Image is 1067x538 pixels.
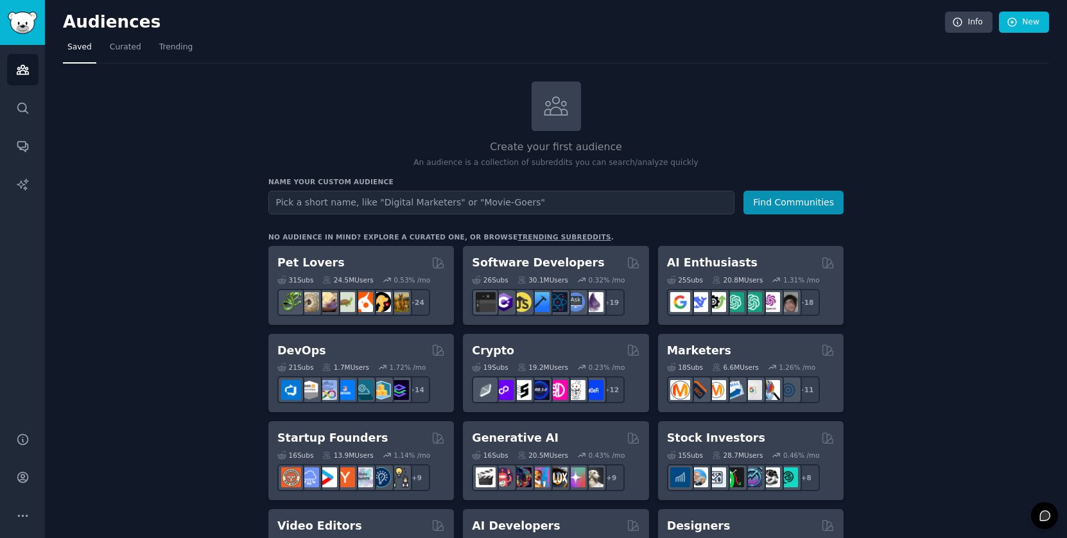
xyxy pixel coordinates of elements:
[371,467,391,487] img: Entrepreneurship
[67,42,92,53] span: Saved
[566,380,586,400] img: CryptoNews
[476,467,496,487] img: aivideo
[268,157,844,169] p: An audience is a collection of subreddits you can search/analyze quickly
[299,292,319,312] img: ballpython
[667,518,731,534] h2: Designers
[724,380,744,400] img: Emailmarketing
[277,343,326,359] h2: DevOps
[268,232,614,241] div: No audience in mind? Explore a curated one, or browse .
[268,191,734,214] input: Pick a short name, like "Digital Marketers" or "Movie-Goers"
[317,380,337,400] img: Docker_DevOps
[268,177,844,186] h3: Name your custom audience
[742,467,762,487] img: StocksAndTrading
[742,380,762,400] img: googleads
[472,363,508,372] div: 19 Sub s
[712,451,763,460] div: 28.7M Users
[110,42,141,53] span: Curated
[335,467,355,487] img: ycombinator
[512,292,532,312] img: learnjavascript
[743,191,844,214] button: Find Communities
[472,343,514,359] h2: Crypto
[63,37,96,64] a: Saved
[403,289,430,316] div: + 24
[778,292,798,312] img: ArtificalIntelligence
[598,464,625,491] div: + 9
[281,292,301,312] img: herpetology
[317,467,337,487] img: startup
[667,343,731,359] h2: Marketers
[667,255,758,271] h2: AI Enthusiasts
[63,12,945,33] h2: Audiences
[512,467,532,487] img: deepdream
[472,430,559,446] h2: Generative AI
[472,255,604,271] h2: Software Developers
[667,451,703,460] div: 15 Sub s
[472,451,508,460] div: 16 Sub s
[335,380,355,400] img: DevOpsLinks
[494,292,514,312] img: csharp
[494,467,514,487] img: dalle2
[670,292,690,312] img: GoogleGeminiAI
[389,380,409,400] img: PlatformEngineers
[353,380,373,400] img: platformengineering
[688,292,708,312] img: DeepSeek
[566,467,586,487] img: starryai
[667,275,703,284] div: 25 Sub s
[712,363,759,372] div: 6.6M Users
[371,380,391,400] img: aws_cdk
[277,275,313,284] div: 31 Sub s
[783,451,820,460] div: 0.46 % /mo
[517,233,611,241] a: trending subreddits
[706,467,726,487] img: Forex
[403,464,430,491] div: + 9
[277,430,388,446] h2: Startup Founders
[793,464,820,491] div: + 8
[760,380,780,400] img: MarketingResearch
[778,380,798,400] img: OnlineMarketing
[322,451,373,460] div: 13.9M Users
[277,255,345,271] h2: Pet Lovers
[281,380,301,400] img: azuredevops
[389,292,409,312] img: dogbreed
[548,467,568,487] img: FluxAI
[779,363,815,372] div: 1.26 % /mo
[322,363,369,372] div: 1.7M Users
[667,363,703,372] div: 18 Sub s
[155,37,197,64] a: Trending
[277,518,362,534] h2: Video Editors
[277,451,313,460] div: 16 Sub s
[403,376,430,403] div: + 14
[999,12,1049,33] a: New
[584,467,603,487] img: DreamBooth
[566,292,586,312] img: AskComputerScience
[159,42,193,53] span: Trending
[105,37,146,64] a: Curated
[724,467,744,487] img: Trading
[299,467,319,487] img: SaaS
[322,275,373,284] div: 24.5M Users
[589,363,625,372] div: 0.23 % /mo
[394,451,430,460] div: 1.14 % /mo
[353,467,373,487] img: indiehackers
[394,275,430,284] div: 0.53 % /mo
[742,292,762,312] img: chatgpt_prompts_
[584,292,603,312] img: elixir
[476,292,496,312] img: software
[335,292,355,312] img: turtle
[589,451,625,460] div: 0.43 % /mo
[706,292,726,312] img: AItoolsCatalog
[517,451,568,460] div: 20.5M Users
[371,292,391,312] img: PetAdvice
[945,12,993,33] a: Info
[724,292,744,312] img: chatgpt_promptDesign
[517,275,568,284] div: 30.1M Users
[530,467,550,487] img: sdforall
[517,363,568,372] div: 19.2M Users
[317,292,337,312] img: leopardgeckos
[598,376,625,403] div: + 12
[281,467,301,487] img: EntrepreneurRideAlong
[530,292,550,312] img: iOSProgramming
[476,380,496,400] img: ethfinance
[268,139,844,155] h2: Create your first audience
[530,380,550,400] img: web3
